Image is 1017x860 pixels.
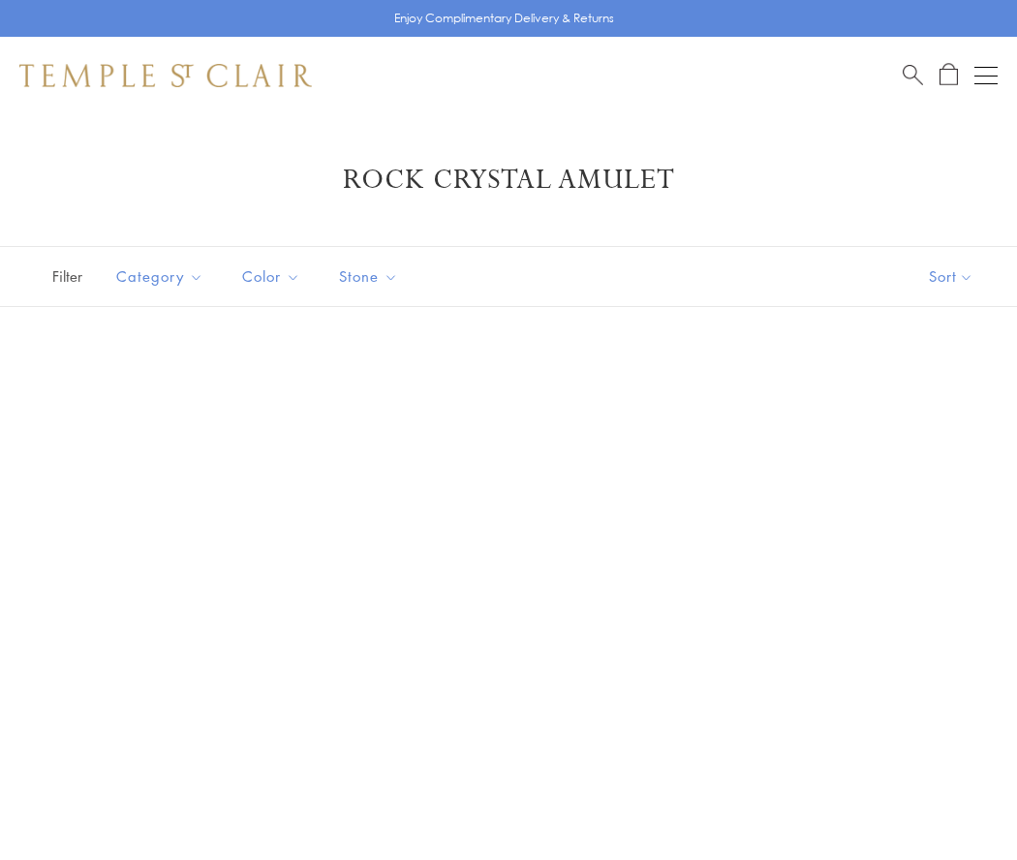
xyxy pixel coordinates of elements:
[107,264,218,289] span: Category
[19,64,312,87] img: Temple St. Clair
[232,264,315,289] span: Color
[394,9,614,28] p: Enjoy Complimentary Delivery & Returns
[885,247,1017,306] button: Show sort by
[48,163,969,198] h1: Rock Crystal Amulet
[940,63,958,87] a: Open Shopping Bag
[228,255,315,298] button: Color
[974,64,998,87] button: Open navigation
[329,264,413,289] span: Stone
[324,255,413,298] button: Stone
[102,255,218,298] button: Category
[903,63,923,87] a: Search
